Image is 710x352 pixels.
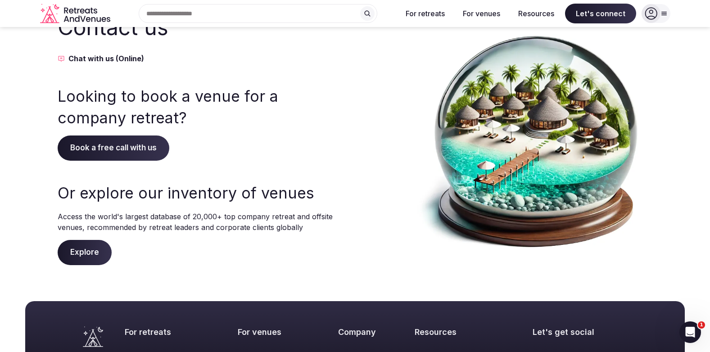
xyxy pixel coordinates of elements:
h2: Let's get social [533,326,627,338]
button: Resources [511,4,561,23]
iframe: Intercom live chat [679,321,701,343]
img: Contact us [415,12,652,265]
button: For retreats [398,4,452,23]
h2: Contact us [58,12,346,42]
a: Visit the homepage [83,326,103,347]
h3: Or explore our inventory of venues [58,182,346,204]
h2: For retreats [125,326,222,338]
h2: For venues [238,326,323,338]
button: Chat with us (Online) [58,53,346,64]
a: Visit the homepage [40,4,112,24]
span: Explore [58,240,112,265]
button: For venues [456,4,507,23]
h2: Resources [415,326,517,338]
span: 1 [698,321,705,329]
a: Explore [58,248,112,257]
svg: Retreats and Venues company logo [40,4,112,24]
a: Book a free call with us [58,143,169,152]
p: Access the world's largest database of 20,000+ top company retreat and offsite venues, recommende... [58,211,346,233]
span: Book a free call with us [58,135,169,161]
h3: Looking to book a venue for a company retreat? [58,86,346,128]
span: Let's connect [565,4,636,23]
h2: Company [338,326,400,338]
